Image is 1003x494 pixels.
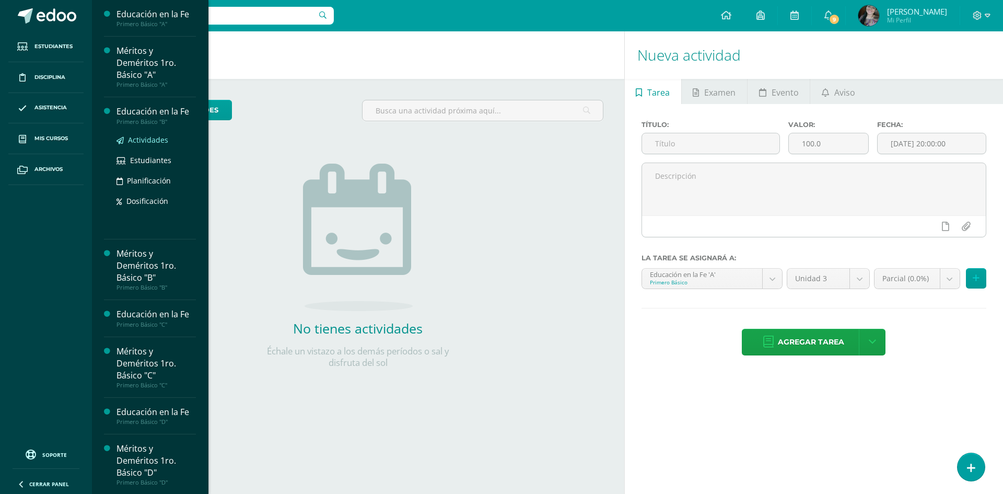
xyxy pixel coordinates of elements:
[116,346,196,389] a: Méritos y Deméritos 1ro. Básico "C"Primero Básico "C"
[116,20,196,28] div: Primero Básico "A"
[704,80,736,105] span: Examen
[887,6,947,17] span: [PERSON_NAME]
[789,133,868,154] input: Puntos máximos
[116,106,196,118] div: Educación en la Fe
[116,134,196,146] a: Actividades
[748,79,810,104] a: Evento
[8,93,84,124] a: Asistencia
[116,175,196,187] a: Planificación
[34,42,73,51] span: Estudiantes
[682,79,747,104] a: Examen
[829,14,840,25] span: 9
[99,7,334,25] input: Busca un usuario...
[787,269,869,289] a: Unidad 3
[116,8,196,28] a: Educación en la FePrimero Básico "A"
[788,121,868,129] label: Valor:
[116,8,196,20] div: Educación en la Fe
[795,269,842,289] span: Unidad 3
[34,104,67,112] span: Asistencia
[637,31,990,79] h1: Nueva actividad
[303,164,413,311] img: no_activities.png
[116,443,196,486] a: Méritos y Deméritos 1ro. Básico "D"Primero Básico "D"
[42,451,67,458] span: Soporte
[116,106,196,125] a: Educación en la FePrimero Básico "B"
[116,284,196,291] div: Primero Básico "B"
[874,269,960,289] a: Parcial (0.0%)
[116,406,196,418] div: Educación en la Fe
[116,443,196,479] div: Méritos y Deméritos 1ro. Básico "D"
[126,196,168,206] span: Dosificación
[13,447,79,461] a: Soporte
[128,135,168,145] span: Actividades
[116,418,196,426] div: Primero Básico "D"
[8,31,84,62] a: Estudiantes
[8,62,84,93] a: Disciplina
[877,121,986,129] label: Fecha:
[116,321,196,328] div: Primero Básico "C"
[127,176,171,186] span: Planificación
[253,346,462,369] p: Échale un vistazo a los demás períodos o sal y disfruta del sol
[104,31,612,79] h1: Actividades
[625,79,681,104] a: Tarea
[650,269,754,279] div: Educación en la Fe 'A'
[878,133,986,154] input: Fecha de entrega
[116,45,196,81] div: Méritos y Deméritos 1ro. Básico "A"
[116,308,196,320] div: Educación en la Fe
[116,248,196,284] div: Méritos y Deméritos 1ro. Básico "B"
[810,79,866,104] a: Aviso
[858,5,879,26] img: b5ba50f65ad5dabcfd4408fb91298ba6.png
[116,406,196,426] a: Educación en la FePrimero Básico "D"
[642,254,986,262] label: La tarea se asignará a:
[642,133,780,154] input: Título
[130,155,171,165] span: Estudiantes
[116,346,196,382] div: Méritos y Deméritos 1ro. Básico "C"
[116,382,196,389] div: Primero Básico "C"
[116,118,196,125] div: Primero Básico "B"
[887,16,947,25] span: Mi Perfil
[834,80,855,105] span: Aviso
[116,248,196,291] a: Méritos y Deméritos 1ro. Básico "B"Primero Básico "B"
[29,480,69,488] span: Cerrar panel
[363,100,602,121] input: Busca una actividad próxima aquí...
[772,80,799,105] span: Evento
[642,121,780,129] label: Título:
[34,73,65,82] span: Disciplina
[253,319,462,337] h2: No tienes actividades
[116,308,196,328] a: Educación en la FePrimero Básico "C"
[116,479,196,486] div: Primero Básico "D"
[650,279,754,286] div: Primero Básico
[8,154,84,185] a: Archivos
[642,269,782,289] a: Educación en la Fe 'A'Primero Básico
[116,81,196,88] div: Primero Básico "A"
[647,80,670,105] span: Tarea
[116,154,196,166] a: Estudiantes
[116,195,196,207] a: Dosificación
[8,123,84,154] a: Mis cursos
[116,45,196,88] a: Méritos y Deméritos 1ro. Básico "A"Primero Básico "A"
[778,329,844,355] span: Agregar tarea
[34,165,63,174] span: Archivos
[882,269,932,289] span: Parcial (0.0%)
[34,134,68,143] span: Mis cursos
